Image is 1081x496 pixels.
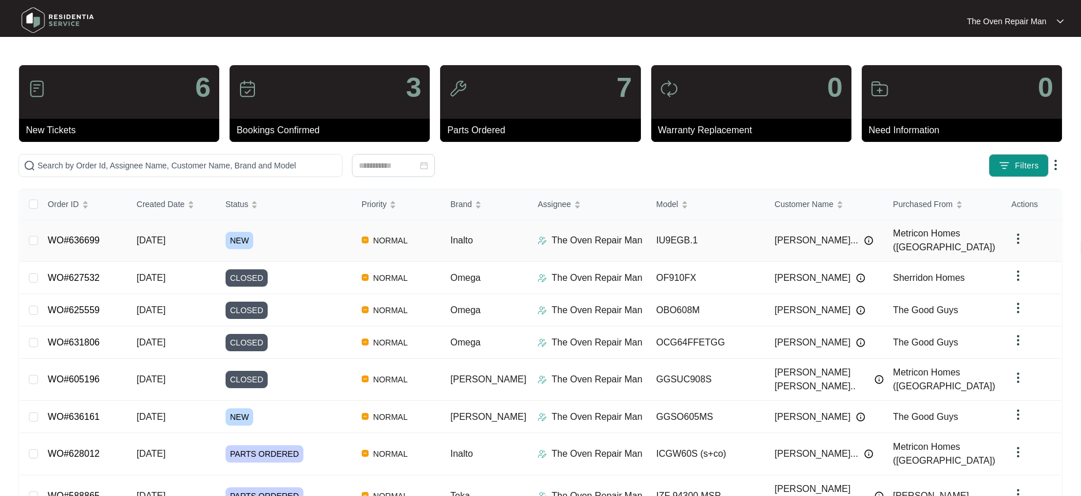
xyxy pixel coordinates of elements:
th: Priority [352,189,441,220]
span: [PERSON_NAME]... [775,447,858,461]
p: The Oven Repair Man [551,271,642,285]
img: Vercel Logo [362,450,369,457]
span: Sherridon Homes [893,273,965,283]
td: IU9EGB.1 [647,220,765,262]
img: dropdown arrow [1011,371,1025,385]
span: Model [656,198,678,211]
img: Vercel Logo [362,274,369,281]
span: Customer Name [775,198,834,211]
img: Info icon [856,273,865,283]
span: [PERSON_NAME] [775,410,851,424]
span: Metricon Homes ([GEOGRAPHIC_DATA]) [893,367,995,391]
span: [PERSON_NAME] [451,412,527,422]
img: residentia service logo [17,3,98,37]
span: NORMAL [369,271,412,285]
th: Assignee [528,189,647,220]
span: Status [226,198,249,211]
td: OF910FX [647,262,765,294]
img: Vercel Logo [362,375,369,382]
img: dropdown arrow [1011,301,1025,315]
a: WO#636699 [48,235,100,245]
p: Bookings Confirmed [237,123,430,137]
img: Vercel Logo [362,339,369,345]
th: Created Date [127,189,216,220]
a: WO#605196 [48,374,100,384]
img: dropdown arrow [1057,18,1064,24]
p: 0 [1038,74,1053,102]
span: Order ID [48,198,79,211]
span: [DATE] [137,374,166,384]
img: icon [238,80,257,98]
span: [DATE] [137,235,166,245]
span: [PERSON_NAME]... [775,234,858,247]
span: CLOSED [226,302,268,319]
img: Info icon [856,412,865,422]
span: [PERSON_NAME] [775,336,851,350]
span: NEW [226,408,254,426]
th: Customer Name [765,189,884,220]
img: Assigner Icon [538,306,547,315]
img: Assigner Icon [538,338,547,347]
span: [PERSON_NAME] [775,271,851,285]
span: Assignee [538,198,571,211]
span: NORMAL [369,410,412,424]
img: dropdown arrow [1011,445,1025,459]
p: 3 [406,74,422,102]
input: Search by Order Id, Assignee Name, Customer Name, Brand and Model [37,159,337,172]
p: New Tickets [26,123,219,137]
span: Metricon Homes ([GEOGRAPHIC_DATA]) [893,442,995,465]
img: icon [449,80,467,98]
a: WO#631806 [48,337,100,347]
img: Assigner Icon [538,449,547,459]
th: Actions [1002,189,1061,220]
img: Info icon [864,236,873,245]
p: The Oven Repair Man [551,303,642,317]
span: NORMAL [369,336,412,350]
td: ICGW60S (s+co) [647,433,765,475]
span: [DATE] [137,337,166,347]
span: Omega [451,273,481,283]
span: The Good Guys [893,305,958,315]
span: Inalto [451,235,473,245]
th: Model [647,189,765,220]
th: Status [216,189,352,220]
span: Created Date [137,198,185,211]
button: filter iconFilters [989,154,1049,177]
a: WO#625559 [48,305,100,315]
p: The Oven Repair Man [551,447,642,461]
span: [DATE] [137,412,166,422]
span: [PERSON_NAME] [PERSON_NAME].. [775,366,869,393]
p: Need Information [869,123,1062,137]
p: The Oven Repair Man [551,410,642,424]
span: Metricon Homes ([GEOGRAPHIC_DATA]) [893,228,995,252]
span: CLOSED [226,334,268,351]
img: dropdown arrow [1011,269,1025,283]
th: Purchased From [884,189,1002,220]
img: icon [28,80,46,98]
span: PARTS ORDERED [226,445,303,463]
a: WO#636161 [48,412,100,422]
td: GGSUC908S [647,359,765,401]
th: Order ID [39,189,127,220]
img: dropdown arrow [1049,158,1063,172]
a: WO#628012 [48,449,100,459]
img: Vercel Logo [362,413,369,420]
img: Assigner Icon [538,412,547,422]
img: Info icon [874,375,884,384]
span: Brand [451,198,472,211]
span: NORMAL [369,447,412,461]
img: Vercel Logo [362,306,369,313]
p: Parts Ordered [447,123,640,137]
p: 7 [617,74,632,102]
p: Warranty Replacement [658,123,851,137]
td: OBO608M [647,294,765,326]
span: [PERSON_NAME] [775,303,851,317]
span: [DATE] [137,305,166,315]
img: search-icon [24,160,35,171]
span: CLOSED [226,371,268,388]
p: The Oven Repair Man [551,336,642,350]
span: [PERSON_NAME] [451,374,527,384]
a: WO#627532 [48,273,100,283]
span: CLOSED [226,269,268,287]
span: NORMAL [369,234,412,247]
